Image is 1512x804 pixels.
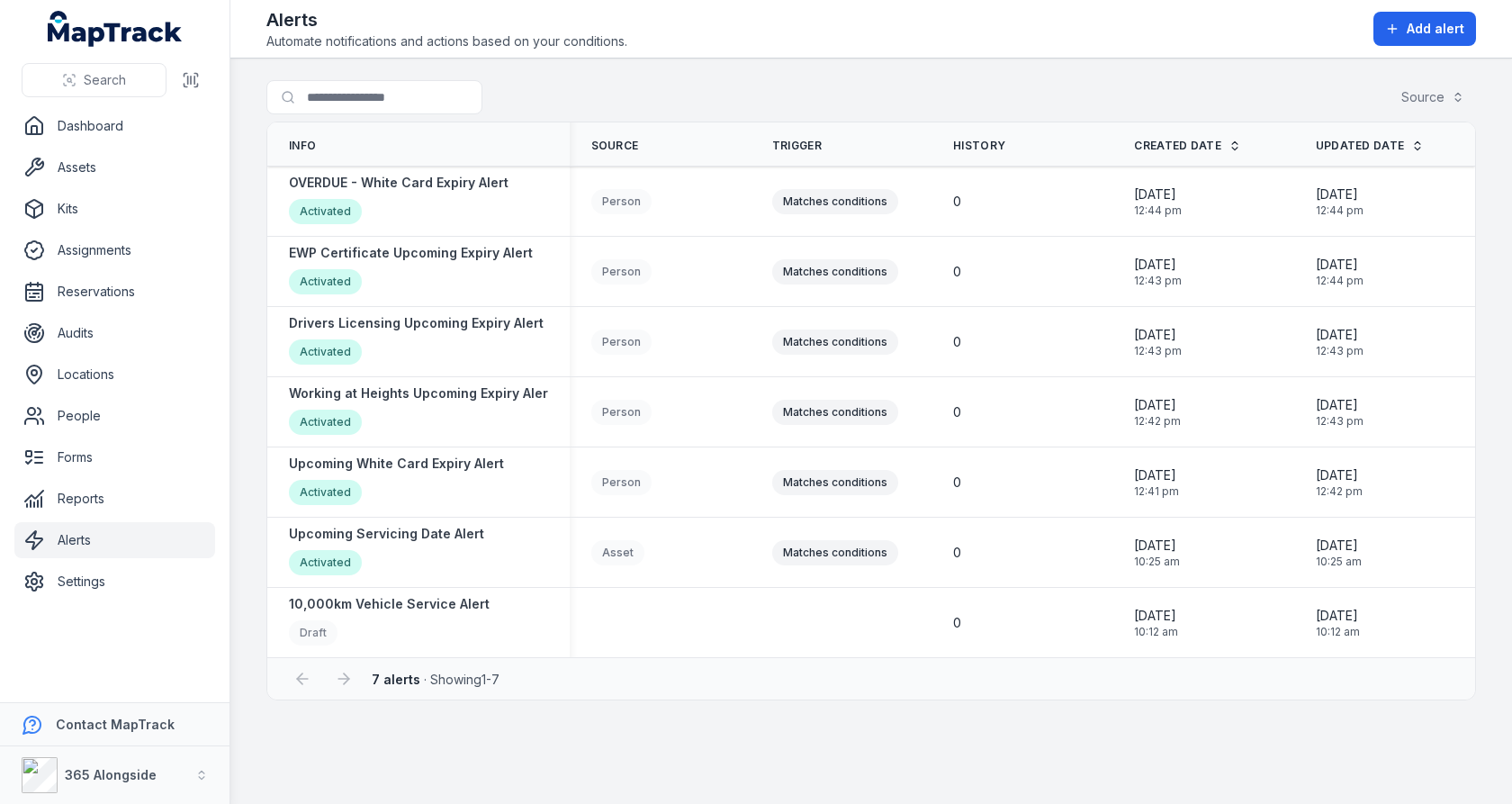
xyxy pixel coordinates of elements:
[289,244,533,262] strong: EWP Certificate Upcoming Expiry Alert
[1316,185,1363,203] span: [DATE]
[1134,625,1178,639] span: 10:12 am
[1134,607,1178,625] span: [DATE]
[1134,537,1180,569] time: 29/08/2025, 10:25:04 am
[289,595,490,650] a: 10,000km Vehicle Service AlertDraft
[1316,537,1362,569] time: 29/08/2025, 10:25:55 am
[591,189,652,214] div: Person
[1134,326,1182,344] span: [DATE]
[1134,484,1179,499] span: 12:41 pm
[266,7,627,32] h2: Alerts
[289,139,316,153] span: Info
[289,244,533,299] a: EWP Certificate Upcoming Expiry AlertActivated
[772,470,898,495] div: Matches conditions
[1134,203,1182,218] span: 12:44 pm
[1316,326,1363,358] time: 04/09/2025, 12:43:44 pm
[1316,607,1360,639] time: 29/08/2025, 10:12:20 am
[14,439,215,475] a: Forms
[591,330,652,355] div: Person
[14,357,215,393] a: Locations
[591,139,639,153] span: Source
[1134,256,1182,288] time: 04/09/2025, 12:43:50 pm
[1316,466,1363,484] span: [DATE]
[289,595,490,613] strong: 10,000km Vehicle Service Alert
[372,672,420,687] strong: 7 alerts
[1316,466,1363,499] time: 04/09/2025, 12:42:47 pm
[289,455,504,510] a: Upcoming White Card Expiry AlertActivated
[1316,414,1363,429] span: 12:43 pm
[289,384,553,402] strong: Working at Heights Upcoming Expiry Alert
[14,149,215,185] a: Assets
[289,314,544,369] a: Drivers Licensing Upcoming Expiry AlertActivated
[65,767,157,782] strong: 365 Alongside
[1316,607,1360,625] span: [DATE]
[1134,607,1178,639] time: 29/08/2025, 10:12:20 am
[1134,344,1182,358] span: 12:43 pm
[289,550,362,575] div: Activated
[1316,555,1362,569] span: 10:25 am
[1316,396,1363,414] span: [DATE]
[1316,139,1405,153] span: Updated Date
[289,525,484,543] strong: Upcoming Servicing Date Alert
[1316,256,1363,288] time: 04/09/2025, 12:44:11 pm
[1390,80,1476,114] button: Source
[1134,414,1181,429] span: 12:42 pm
[372,672,499,687] span: · Showing 1 - 7
[1316,139,1425,153] a: Updated Date
[1316,256,1363,274] span: [DATE]
[266,32,627,50] span: Automate notifications and actions based on your conditions.
[591,470,652,495] div: Person
[1134,555,1180,569] span: 10:25 am
[14,232,215,268] a: Assignments
[289,455,504,473] strong: Upcoming White Card Expiry Alert
[14,522,215,558] a: Alerts
[289,480,362,505] div: Activated
[1316,203,1363,218] span: 12:44 pm
[953,333,961,351] span: 0
[14,564,215,600] a: Settings
[591,259,652,285] div: Person
[1134,396,1181,429] time: 04/09/2025, 12:42:52 pm
[1316,274,1363,288] span: 12:44 pm
[289,174,508,229] a: OVERDUE - White Card Expiry AlertActivated
[1134,139,1221,153] span: Created Date
[14,191,215,227] a: Kits
[289,174,508,192] strong: OVERDUE - White Card Expiry Alert
[14,398,215,434] a: People
[1134,396,1181,414] span: [DATE]
[14,274,215,310] a: Reservations
[1134,466,1179,484] span: [DATE]
[289,339,362,365] div: Activated
[14,108,215,144] a: Dashboard
[953,614,961,632] span: 0
[1316,344,1363,358] span: 12:43 pm
[1134,256,1182,274] span: [DATE]
[772,540,898,565] div: Matches conditions
[772,259,898,285] div: Matches conditions
[14,315,215,351] a: Audits
[953,474,961,492] span: 0
[1134,537,1180,555] span: [DATE]
[1134,326,1182,358] time: 04/09/2025, 12:43:26 pm
[1316,185,1363,218] time: 04/09/2025, 12:44:59 pm
[1134,185,1182,218] time: 04/09/2025, 12:44:27 pm
[772,139,822,153] span: Trigger
[772,400,898,425] div: Matches conditions
[1316,326,1363,344] span: [DATE]
[289,199,362,224] div: Activated
[1134,139,1241,153] a: Created Date
[14,481,215,517] a: Reports
[1134,274,1182,288] span: 12:43 pm
[289,269,362,294] div: Activated
[953,263,961,281] span: 0
[591,400,652,425] div: Person
[591,540,644,565] div: Asset
[289,525,484,580] a: Upcoming Servicing Date AlertActivated
[48,11,183,47] a: MapTrack
[289,620,337,646] div: Draft
[772,330,898,355] div: Matches conditions
[289,314,544,332] strong: Drivers Licensing Upcoming Expiry Alert
[953,139,1005,153] span: History
[1316,537,1362,555] span: [DATE]
[1373,12,1476,46] button: Add alert
[1316,484,1363,499] span: 12:42 pm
